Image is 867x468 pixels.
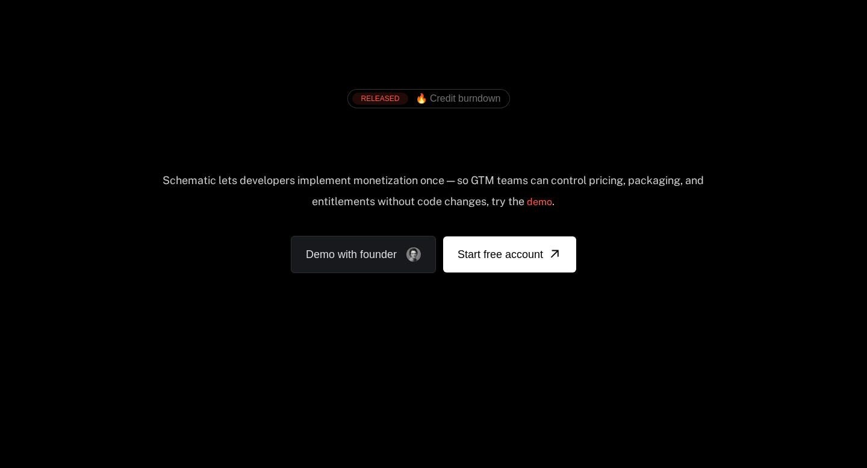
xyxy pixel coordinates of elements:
[443,236,576,272] a: [object Object]
[352,93,408,105] div: RELEASED
[527,188,552,217] a: demo
[415,93,501,104] span: 🔥 Credit burndown
[291,236,436,273] a: Demo with founder, ,[object Object]
[161,174,705,217] div: Schematic lets developers implement monetization once — so GTM teams can control pricing, packagi...
[406,247,421,262] img: Founder
[352,93,500,105] a: [object Object],[object Object]
[458,246,543,263] span: Start free account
